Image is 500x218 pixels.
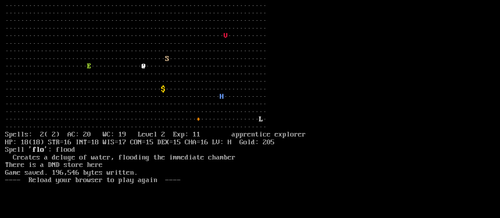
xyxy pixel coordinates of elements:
[87,62,91,70] font: E
[220,93,224,101] font: H
[196,115,200,123] font: +
[224,32,228,40] font: V
[5,2,320,207] larn: ··································································· ·····························...
[165,55,169,63] font: S
[161,85,165,93] font: $
[32,146,44,154] b: flo
[259,115,263,123] font: L
[142,62,146,70] font: @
